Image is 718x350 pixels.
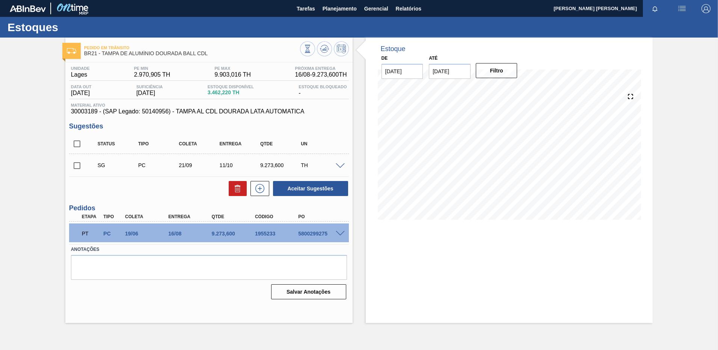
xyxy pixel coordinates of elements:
[382,56,388,61] label: De
[166,231,215,237] div: 16/08/2025
[295,66,347,71] span: Próxima Entrega
[218,141,263,146] div: Entrega
[701,4,710,13] img: Logout
[253,231,302,237] div: 1955233
[334,41,349,56] button: Programar Estoque
[71,71,90,78] span: Lages
[271,284,346,299] button: Salvar Anotações
[71,66,90,71] span: Unidade
[273,181,348,196] button: Aceitar Sugestões
[429,56,437,61] label: Até
[71,108,347,115] span: 30003189 - (SAP Legado: 50140956) - TAMPA AL CDL DOURADA LATA AUTOMATICA
[208,90,254,95] span: 3.462,220 TH
[225,181,247,196] div: Excluir Sugestões
[134,71,170,78] span: 2.970,905 TH
[253,214,302,219] div: Código
[71,103,347,107] span: Material ativo
[136,84,163,89] span: Suficiência
[84,51,300,56] span: BR21 - TAMPA DE ALUMÍNIO DOURADA BALL CDL
[296,214,345,219] div: PO
[80,214,103,219] div: Etapa
[210,231,258,237] div: 9.273,600
[96,141,141,146] div: Status
[67,48,76,54] img: Ícone
[96,162,141,168] div: Sugestão Criada
[123,214,172,219] div: Coleta
[299,84,347,89] span: Estoque Bloqueado
[214,71,251,78] span: 9.903,016 TH
[317,41,332,56] button: Atualizar Gráfico
[382,64,423,79] input: dd/mm/yyyy
[258,162,304,168] div: 9.273,600
[177,162,222,168] div: 21/09/2025
[258,141,304,146] div: Qtde
[71,84,92,89] span: Data out
[82,231,101,237] p: PT
[10,5,46,12] img: TNhmsLtSVTkK8tSr43FrP2fwEKptu5GPRR3wAAAABJRU5ErkJggg==
[295,71,347,78] span: 16/08 - 9.273,600 TH
[247,181,269,196] div: Nova sugestão
[300,41,315,56] button: Visão Geral dos Estoques
[136,90,163,97] span: [DATE]
[69,204,349,212] h3: Pedidos
[214,66,251,71] span: PE MAX
[429,64,471,79] input: dd/mm/yyyy
[299,162,344,168] div: TH
[136,141,182,146] div: Tipo
[166,214,215,219] div: Entrega
[297,84,348,97] div: -
[364,4,388,13] span: Gerencial
[218,162,263,168] div: 11/10/2025
[269,180,349,197] div: Aceitar Sugestões
[69,122,349,130] h3: Sugestões
[297,4,315,13] span: Tarefas
[84,45,300,50] span: Pedido em Trânsito
[643,3,667,14] button: Notificações
[136,162,182,168] div: Pedido de Compra
[123,231,172,237] div: 19/06/2025
[476,63,517,78] button: Filtro
[80,225,103,242] div: Pedido em Trânsito
[396,4,421,13] span: Relatórios
[8,23,141,32] h1: Estoques
[296,231,345,237] div: 5800299275
[299,141,344,146] div: UN
[177,141,222,146] div: Coleta
[101,231,124,237] div: Pedido de Compra
[210,214,258,219] div: Qtde
[323,4,357,13] span: Planejamento
[208,84,254,89] span: Estoque Disponível
[71,244,347,255] label: Anotações
[71,90,92,97] span: [DATE]
[101,214,124,219] div: Tipo
[134,66,170,71] span: PE MIN
[677,4,686,13] img: userActions
[381,45,406,53] div: Estoque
